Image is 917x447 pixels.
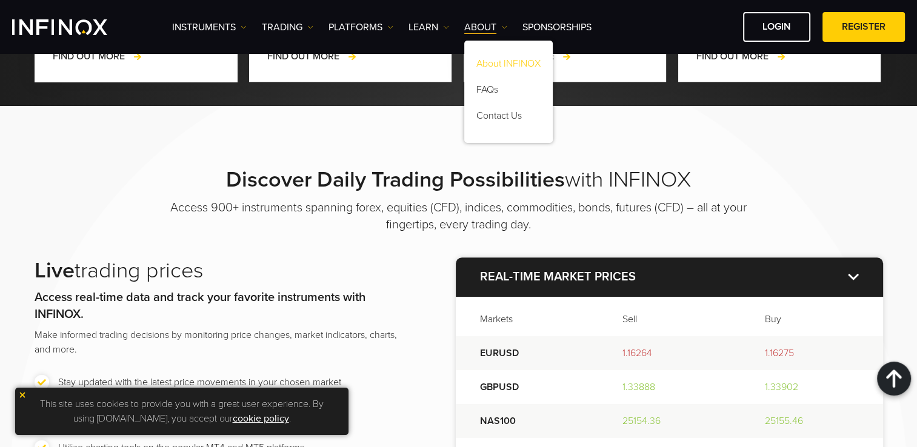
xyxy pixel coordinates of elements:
[408,20,449,35] a: Learn
[480,270,636,284] strong: Real-time market prices
[456,296,598,336] th: Markets
[233,412,289,425] a: cookie policy
[12,19,136,35] a: INFINOX Logo
[35,257,407,284] h2: trading prices
[226,167,565,193] strong: Discover Daily Trading Possibilities
[464,79,553,105] a: FAQs
[598,296,741,336] th: Sell
[172,20,247,35] a: Instruments
[598,404,741,438] td: 25154.36
[456,370,598,404] td: GBPUSD
[822,12,905,42] a: REGISTER
[35,257,75,283] strong: Live
[156,167,762,193] h2: with INFINOX
[741,370,883,404] td: 1.33902
[464,20,507,35] a: ABOUT
[35,328,407,357] p: Make informed trading decisions by monitoring price changes, market indicators, charts, and more.
[741,404,883,438] td: 25155.46
[21,394,342,429] p: This site uses cookies to provide you with a great user experience. By using [DOMAIN_NAME], you a...
[696,49,787,64] a: FIND OUT MORE
[18,391,27,399] img: yellow close icon
[464,53,553,79] a: About INFINOX
[53,49,143,64] a: FIND OUT MORE
[464,105,553,131] a: Contact Us
[598,336,741,370] td: 1.16264
[262,20,313,35] a: TRADING
[743,12,810,42] a: LOGIN
[456,336,598,370] td: EURUSD
[267,50,339,62] span: FIND OUT MORE
[456,404,598,438] td: NAS100
[741,336,883,370] td: 1.16275
[35,375,407,389] li: Stay updated with the latest price movements in your chosen market
[696,50,769,62] span: FIND OUT MORE
[53,50,125,62] span: FIND OUT MORE
[522,20,592,35] a: SPONSORSHIPS
[598,370,741,404] td: 1.33888
[328,20,393,35] a: PLATFORMS
[156,199,762,233] p: Access 900+ instruments spanning forex, equities (CFD), indices, commodities, bonds, futures (CFD...
[267,49,358,64] a: FIND OUT MORE
[35,290,365,322] strong: Access real-time data and track your favorite instruments with INFINOX.
[741,296,883,336] th: Buy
